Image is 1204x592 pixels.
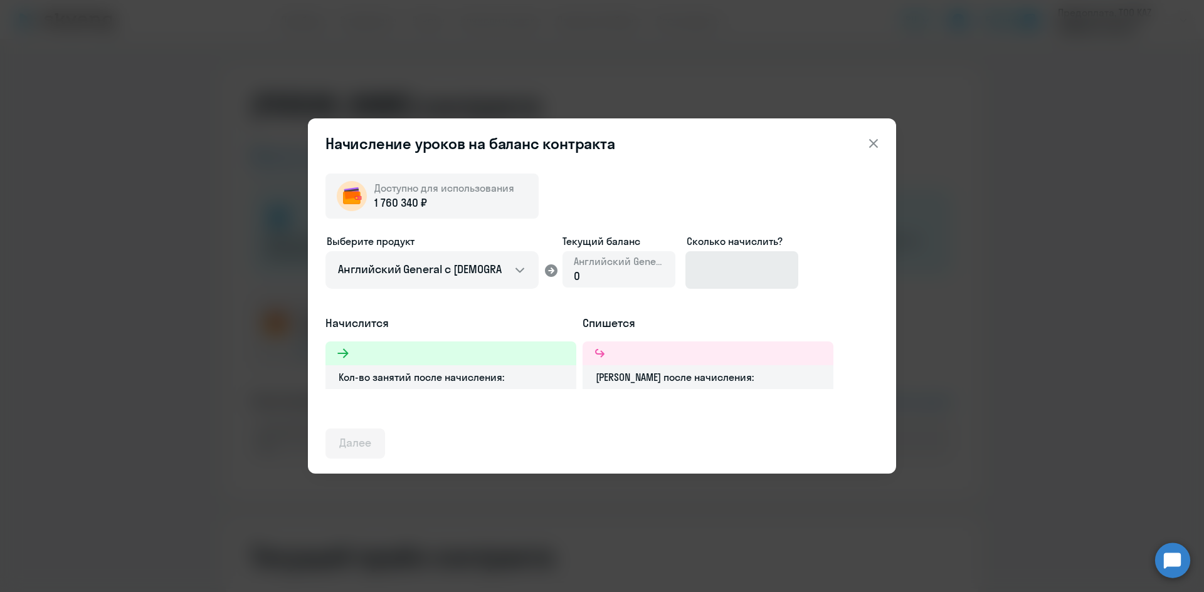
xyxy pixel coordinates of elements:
span: 0 [574,269,580,283]
img: wallet-circle.png [337,181,367,211]
span: 1 760 340 ₽ [374,195,426,211]
span: Доступно для использования [374,182,514,194]
span: Выберите продукт [327,235,415,247]
div: [PERSON_NAME] после начисления: [583,365,833,389]
h5: Спишется [583,315,833,331]
div: Кол-во занятий после начисления: [325,365,576,389]
span: Сколько начислить? [687,235,783,247]
h5: Начислится [325,315,576,331]
span: Английский General [574,254,664,268]
button: Далее [325,428,385,459]
div: Далее [339,435,371,451]
header: Начисление уроков на баланс контракта [308,133,896,153]
span: Текущий баланс [562,234,675,249]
